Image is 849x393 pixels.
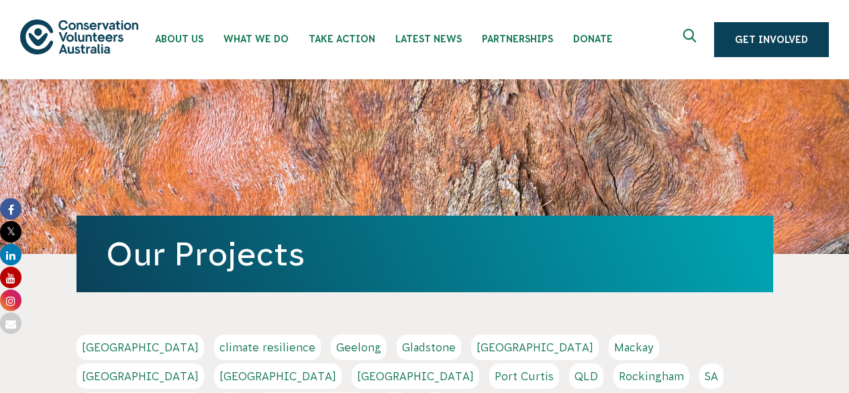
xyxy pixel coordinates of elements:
span: Donate [573,34,613,44]
span: Expand search box [683,29,700,50]
a: [GEOGRAPHIC_DATA] [214,363,342,389]
a: SA [699,363,723,389]
a: Mackay [609,335,659,360]
button: Expand search box Close search box [675,24,707,56]
span: Partnerships [482,34,553,44]
a: climate resilience [214,335,321,360]
span: About Us [155,34,203,44]
a: Gladstone [397,335,461,360]
a: Geelong [331,335,387,360]
a: [GEOGRAPHIC_DATA] [471,335,599,360]
a: [GEOGRAPHIC_DATA] [77,363,204,389]
span: What We Do [223,34,289,44]
img: logo.svg [20,19,138,54]
span: Latest News [395,34,462,44]
a: Get Involved [714,22,829,57]
span: Take Action [309,34,375,44]
a: Port Curtis [489,363,559,389]
a: [GEOGRAPHIC_DATA] [77,335,204,360]
a: QLD [569,363,603,389]
a: [GEOGRAPHIC_DATA] [352,363,479,389]
a: Our Projects [106,236,305,272]
a: Rockingham [613,363,689,389]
